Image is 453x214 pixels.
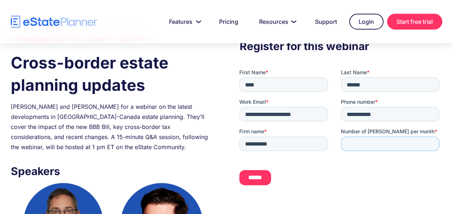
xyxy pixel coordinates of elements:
[11,163,214,179] h3: Speakers
[349,14,383,30] a: Login
[239,69,442,191] iframe: Form 0
[11,102,214,152] div: [PERSON_NAME] and [PERSON_NAME] for a webinar on the latest developments in [GEOGRAPHIC_DATA]-Can...
[160,14,207,29] a: Features
[250,14,303,29] a: Resources
[306,14,346,29] a: Support
[11,15,97,28] a: home
[11,52,214,96] h1: Cross-border estate planning updates
[210,14,247,29] a: Pricing
[239,38,442,54] h3: Register for this webinar
[387,14,442,30] a: Start free trial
